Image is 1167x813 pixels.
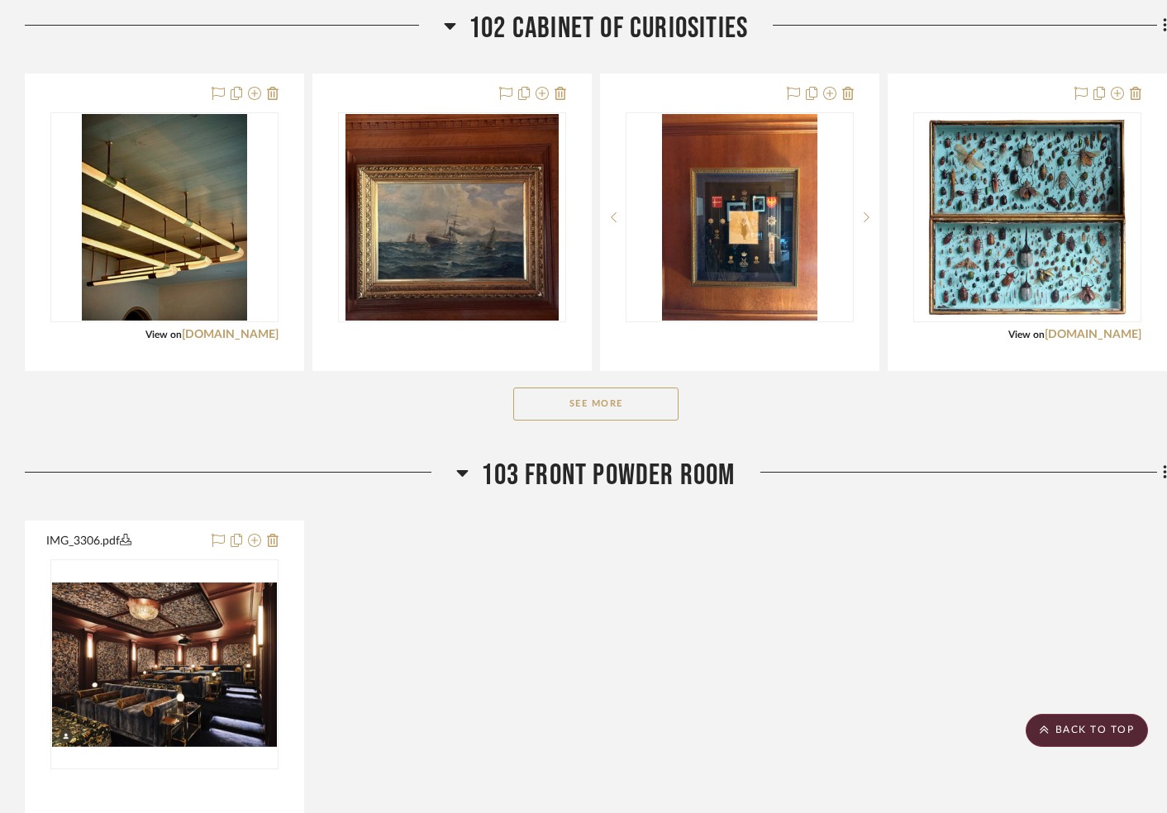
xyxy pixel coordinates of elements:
[469,11,748,46] span: 102 Cabinet of Curiosities
[52,582,277,747] img: Inspiration Images
[345,114,560,321] img: null
[513,387,679,421] button: See More
[1008,330,1045,340] span: View on
[1026,714,1148,747] scroll-to-top-button: BACK TO TOP
[182,329,279,340] a: [DOMAIN_NAME]
[145,330,182,340] span: View on
[1045,329,1141,340] a: [DOMAIN_NAME]
[339,113,565,321] div: 0
[82,114,247,321] img: Triple Halo
[481,458,735,493] span: 103 Front Powder Room
[46,531,202,551] button: IMG_3306.pdf
[924,114,1131,321] img: Pair of Entomology Specimen Display Cases By J T Stockall London Taxidermy Curio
